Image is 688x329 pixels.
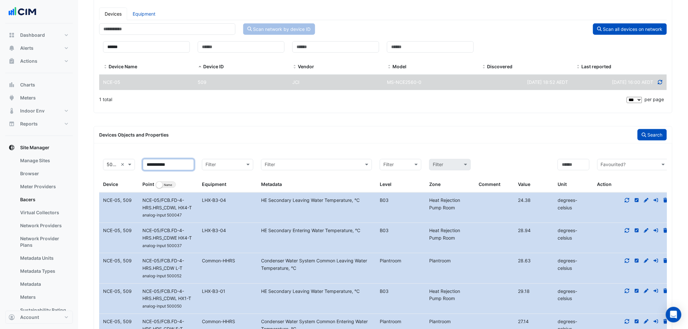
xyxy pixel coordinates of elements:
[20,45,33,51] span: Alerts
[5,141,73,154] button: Site Manager
[487,64,512,69] span: Discovered
[425,197,475,212] div: Heat Rejection Pump Room
[645,97,664,102] span: per page
[298,64,314,69] span: Vendor
[202,181,226,187] span: Equipment
[99,132,169,138] span: Devices Objects and Properties
[634,197,640,203] a: Inline Edit
[292,79,299,85] span: JCI
[15,206,73,219] a: Virtual Collectors
[103,181,118,187] span: Device
[663,258,668,263] a: Delete
[479,181,500,187] span: Comment
[15,232,73,252] a: Network Provider Plans
[8,144,15,151] app-icon: Site Manager
[653,228,659,233] a: Move to different equipment
[653,319,659,324] a: Move to different equipment
[8,108,15,114] app-icon: Indoor Env
[593,23,667,35] button: Scan all devices on network
[634,258,640,263] a: Inline Edit
[518,258,531,263] span: 28.626492
[5,104,73,117] button: Indoor Env
[429,181,441,187] span: Zone
[8,32,15,38] app-icon: Dashboard
[143,288,192,301] span: NCE-05/FCB.FD-4-HRS.HRS_CDWL HX1-T
[392,64,406,69] span: Model
[376,227,425,242] div: B03
[425,227,475,242] div: Heat Rejection Pump Room
[624,288,630,294] a: Refresh present value
[663,319,668,324] a: Delete
[15,291,73,304] a: Meters
[653,197,659,203] a: Move to different equipment
[653,288,659,294] a: Move to different equipment
[643,258,649,263] a: Full Edit
[387,64,391,70] span: Model
[663,197,668,203] a: Delete
[143,197,192,210] span: NCE-05/FCB.FD-4-HRS.HRS_CDWL HX4-T
[15,219,73,232] a: Network Providers
[657,79,663,85] a: Refresh
[15,265,73,278] a: Metadata Types
[121,161,126,168] span: Clear
[198,79,206,85] span: 509
[20,82,35,88] span: Charts
[612,79,654,85] span: Discovered at
[376,288,425,303] div: B03
[643,228,649,233] a: Full Edit
[5,117,73,130] button: Reports
[554,257,593,272] div: degrees-celsius
[624,197,630,203] a: Refresh present value
[15,278,73,291] a: Metadata
[554,227,593,242] div: degrees-celsius
[143,181,154,187] span: Point
[143,273,182,278] small: analog-input 500052
[143,213,182,217] small: analog-input 500047
[103,319,132,324] span: NCE-05, 509
[554,288,593,303] div: degrees-celsius
[387,79,421,85] span: MS-NCE2560-0
[518,197,531,203] span: 24.382969
[202,319,235,324] span: Equipment name
[203,64,224,69] span: Device ID
[518,288,530,294] span: 29.175701
[425,288,475,303] div: Heat Rejection Pump Room
[624,319,630,324] a: Refresh present value
[518,228,531,233] span: 28.938198
[5,91,73,104] button: Meters
[8,5,37,18] img: Company Logo
[15,167,73,180] a: Browser
[425,257,475,265] div: Plantroom
[527,79,568,85] span: Wed 28-Oct-2020 18:52 AEDT
[8,82,15,88] app-icon: Charts
[143,258,184,271] span: NCE-05/FCB.FD-4-HRS.HRS_CDW L-T
[20,108,45,114] span: Indoor Env
[99,7,127,20] a: Devices
[103,197,132,203] span: NCE-05, 509
[202,258,235,263] span: Equipment name
[376,318,425,325] div: Plantroom
[20,32,45,38] span: Dashboard
[257,257,376,272] div: Condenser Water System Common Leaving Water Temperature, °C
[5,311,73,324] button: Account
[261,181,282,187] span: Metadata
[558,181,567,187] span: Unit
[634,319,640,324] a: Inline Edit
[20,121,38,127] span: Reports
[103,228,132,233] span: NCE-05, 509
[8,95,15,101] app-icon: Meters
[202,288,225,294] span: Equipment name
[292,64,297,70] span: Vendor
[103,79,120,85] span: NCE-05
[15,193,73,206] a: Bacers
[376,257,425,265] div: Plantroom
[666,307,681,322] div: Open Intercom Messenger
[653,258,659,263] a: Move to different equipment
[582,64,612,69] span: Last reported
[8,58,15,64] app-icon: Actions
[634,288,640,294] a: Inline Edit
[5,29,73,42] button: Dashboard
[109,64,137,69] span: Device Name
[15,304,73,323] a: Sustainability Rating Types
[576,64,581,70] span: Last reported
